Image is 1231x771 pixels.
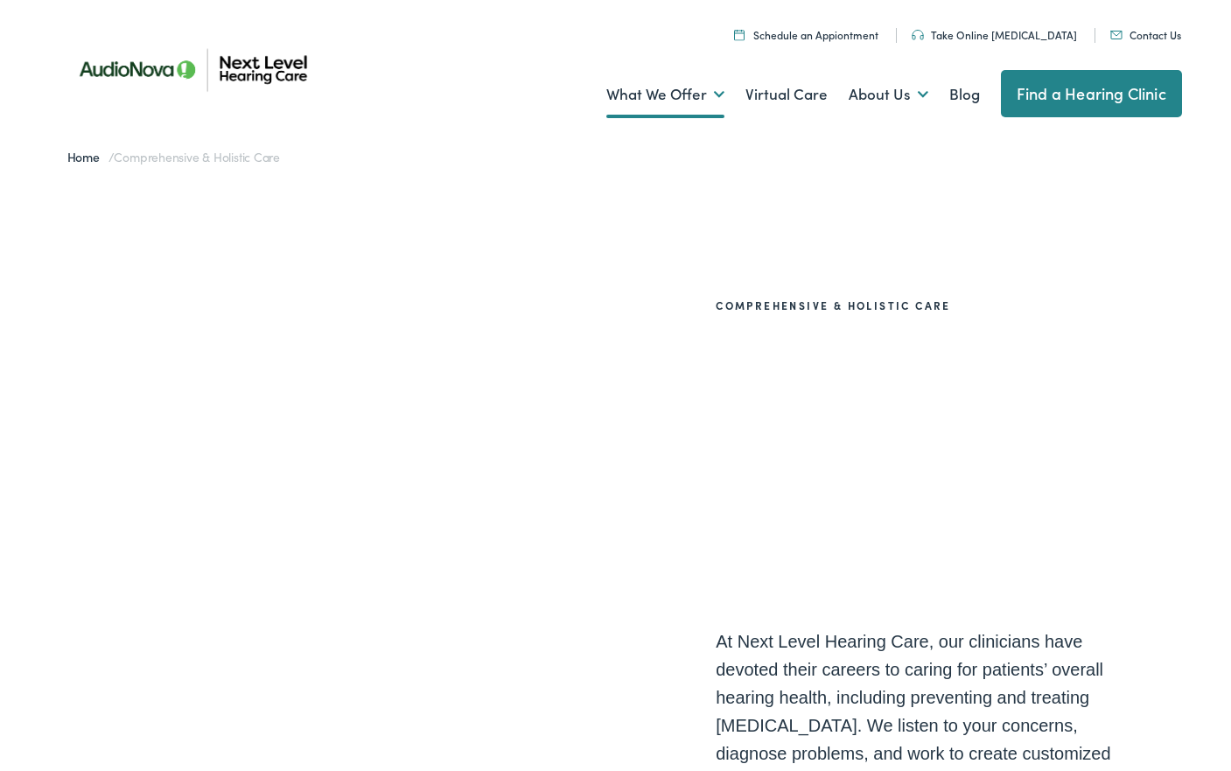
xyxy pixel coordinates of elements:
[1110,27,1181,42] a: Contact Us
[734,29,745,40] img: Calendar icon representing the ability to schedule a hearing test or hearing aid appointment at N...
[114,148,280,165] span: Comprehensive & Holistic Care
[67,148,281,165] span: /
[1110,31,1123,39] img: An icon representing mail communication is presented in a unique teal color.
[949,62,980,127] a: Blog
[606,62,724,127] a: What We Offer
[716,299,1136,312] h2: Comprehensive & Holistic Care
[912,30,924,40] img: An icon symbolizing headphones, colored in teal, suggests audio-related services or features.
[67,148,108,165] a: Home
[734,27,878,42] a: Schedule an Appiontment
[745,62,828,127] a: Virtual Care
[849,62,928,127] a: About Us
[1001,70,1182,117] a: Find a Hearing Clinic
[912,27,1077,42] a: Take Online [MEDICAL_DATA]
